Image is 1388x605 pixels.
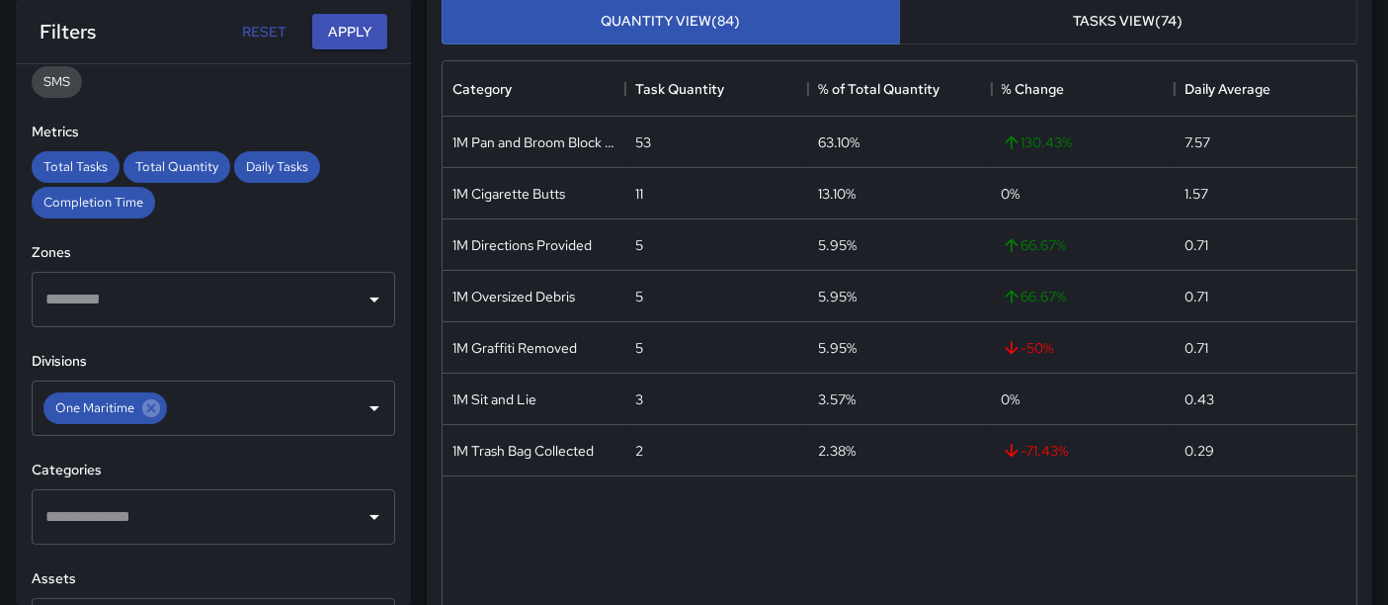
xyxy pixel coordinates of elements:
[1184,338,1208,358] div: 0.71
[635,287,643,306] div: 5
[32,66,82,98] div: SMS
[635,61,724,117] div: Task Quantity
[635,132,651,152] div: 53
[43,392,167,424] div: One Maritime
[123,151,230,183] div: Total Quantity
[1002,184,1021,204] span: 0 %
[1002,441,1069,461] span: -71.43 %
[818,184,856,204] div: 13.10%
[32,73,82,90] span: SMS
[361,286,388,313] button: Open
[635,389,643,409] div: 3
[818,235,857,255] div: 5.95%
[233,14,296,50] button: Reset
[635,441,643,461] div: 2
[1002,132,1073,152] span: 130.43 %
[1002,338,1054,358] span: -50 %
[234,158,320,175] span: Daily Tasks
[818,338,857,358] div: 5.95%
[635,338,643,358] div: 5
[452,338,577,358] div: 1M Graffiti Removed
[452,441,594,461] div: 1M Trash Bag Collected
[43,396,146,419] span: One Maritime
[635,184,643,204] div: 11
[1002,389,1021,409] span: 0 %
[1184,235,1208,255] div: 0.71
[818,61,939,117] div: % of Total Quantity
[32,568,395,590] h6: Assets
[361,503,388,531] button: Open
[992,61,1175,117] div: % Change
[234,151,320,183] div: Daily Tasks
[818,287,857,306] div: 5.95%
[818,389,856,409] div: 3.57%
[452,184,565,204] div: 1M Cigarette Butts
[808,61,991,117] div: % of Total Quantity
[123,158,230,175] span: Total Quantity
[32,460,395,481] h6: Categories
[1002,235,1067,255] span: 66.67 %
[452,389,536,409] div: 1M Sit and Lie
[625,61,808,117] div: Task Quantity
[361,394,388,422] button: Open
[443,61,625,117] div: Category
[818,441,856,461] div: 2.38%
[1184,184,1208,204] div: 1.57
[32,194,155,211] span: Completion Time
[452,235,592,255] div: 1M Directions Provided
[1002,61,1065,117] div: % Change
[1184,61,1270,117] div: Daily Average
[1184,389,1214,409] div: 0.43
[1175,61,1357,117] div: Daily Average
[818,132,859,152] div: 63.10%
[635,235,643,255] div: 5
[32,151,120,183] div: Total Tasks
[312,14,387,50] button: Apply
[1184,441,1214,461] div: 0.29
[32,122,395,143] h6: Metrics
[40,16,96,47] h6: Filters
[452,287,575,306] div: 1M Oversized Debris
[32,158,120,175] span: Total Tasks
[452,132,615,152] div: 1M Pan and Broom Block Faces
[1002,287,1067,306] span: 66.67 %
[32,351,395,373] h6: Divisions
[1184,132,1210,152] div: 7.57
[32,242,395,264] h6: Zones
[452,61,512,117] div: Category
[1184,287,1208,306] div: 0.71
[32,187,155,218] div: Completion Time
